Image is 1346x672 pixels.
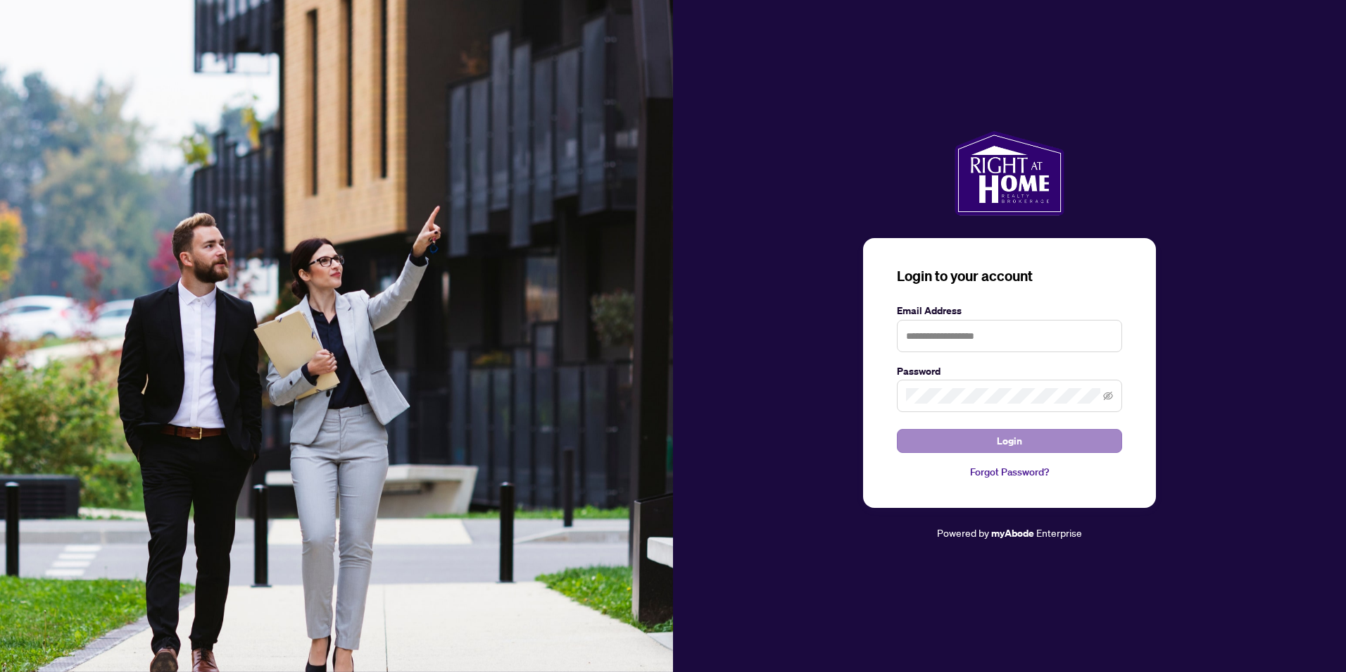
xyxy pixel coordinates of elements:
a: Forgot Password? [897,464,1122,480]
h3: Login to your account [897,266,1122,286]
a: myAbode [991,525,1034,541]
button: Login [897,429,1122,453]
label: Password [897,363,1122,379]
span: Enterprise [1036,526,1082,539]
span: Powered by [937,526,989,539]
img: ma-logo [955,131,1064,216]
label: Email Address [897,303,1122,318]
span: Login [997,430,1022,452]
span: eye-invisible [1103,391,1113,401]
